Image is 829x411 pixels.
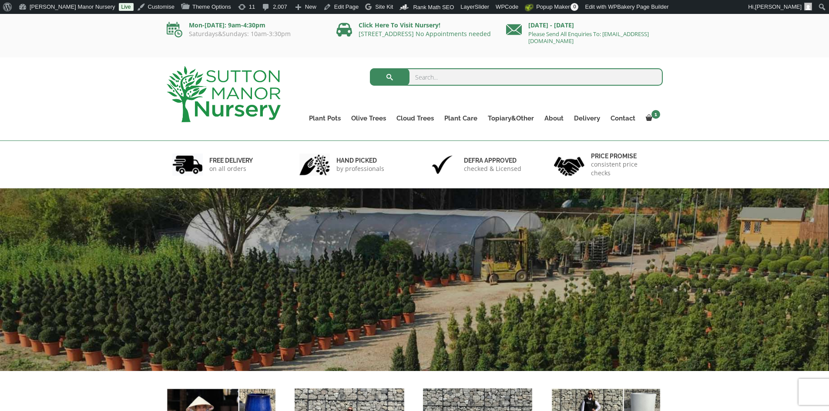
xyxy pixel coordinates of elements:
[641,112,663,124] a: 1
[571,3,578,11] span: 0
[299,154,330,176] img: 2.jpg
[370,68,663,86] input: Search...
[605,112,641,124] a: Contact
[439,112,483,124] a: Plant Care
[375,3,393,10] span: Site Kit
[391,112,439,124] a: Cloud Trees
[483,112,539,124] a: Topiary&Other
[528,30,649,45] a: Please Send All Enquiries To: [EMAIL_ADDRESS][DOMAIN_NAME]
[591,152,657,160] h6: Price promise
[651,110,660,119] span: 1
[359,21,440,29] a: Click Here To Visit Nursery!
[167,66,281,122] img: logo
[172,154,203,176] img: 1.jpg
[304,112,346,124] a: Plant Pots
[539,112,569,124] a: About
[427,154,457,176] img: 3.jpg
[569,112,605,124] a: Delivery
[359,30,491,38] a: [STREET_ADDRESS] No Appointments needed
[591,160,657,177] p: consistent price checks
[167,30,323,37] p: Saturdays&Sundays: 10am-3:30pm
[464,164,521,173] p: checked & Licensed
[209,157,253,164] h6: FREE DELIVERY
[506,20,663,30] p: [DATE] - [DATE]
[755,3,802,10] span: [PERSON_NAME]
[119,3,134,11] a: Live
[554,151,584,178] img: 4.jpg
[167,20,323,30] p: Mon-[DATE]: 9am-4:30pm
[336,157,384,164] h6: hand picked
[336,164,384,173] p: by professionals
[346,112,391,124] a: Olive Trees
[464,157,521,164] h6: Defra approved
[209,164,253,173] p: on all orders
[413,4,454,10] span: Rank Math SEO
